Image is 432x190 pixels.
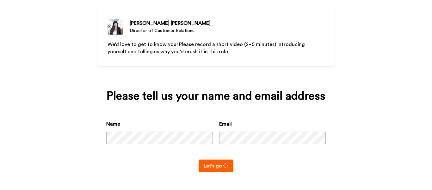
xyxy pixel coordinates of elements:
[219,120,232,128] label: Email
[130,19,211,27] div: [PERSON_NAME] [PERSON_NAME]
[199,160,233,172] button: Let's go
[106,90,326,102] div: Please tell us your name and email address
[106,120,120,128] label: Name
[108,19,123,35] img: Director of Customer Relations
[130,28,211,34] div: Director of Customer Relations
[108,42,306,54] span: We’d love to get to know you! Please record a short video (2–5 minutes) introducing yourself and ...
